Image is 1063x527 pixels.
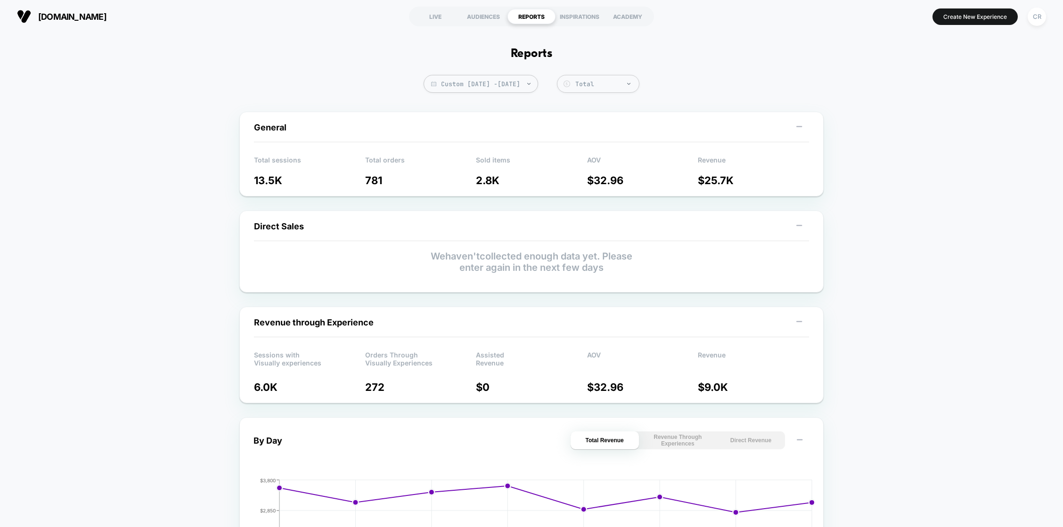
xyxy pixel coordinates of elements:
[365,174,476,186] p: 781
[587,351,698,365] p: AOV
[17,9,31,24] img: Visually logo
[604,9,652,24] div: ACADEMY
[511,47,552,61] h1: Reports
[254,221,304,231] span: Direct Sales
[254,122,286,132] span: General
[575,80,634,88] div: Total
[932,8,1018,25] button: Create New Experience
[1028,8,1046,26] div: CR
[476,351,587,365] p: Assisted Revenue
[1025,7,1049,26] button: CR
[365,381,476,393] p: 272
[14,9,109,24] button: [DOMAIN_NAME]
[556,9,604,24] div: INSPIRATIONS
[254,251,809,273] p: We haven't collected enough data yet. Please enter again in the next few days
[587,174,698,186] p: $ 32.96
[476,174,587,186] p: 2.8K
[476,156,587,170] p: Sold items
[431,81,436,86] img: calendar
[698,351,809,365] p: Revenue
[627,83,630,85] img: end
[254,156,365,170] p: Total sessions
[698,174,809,186] p: $ 25.7K
[565,81,568,86] tspan: $
[254,381,365,393] p: 6.0K
[717,431,785,449] button: Direct Revenue
[587,381,698,393] p: $ 32.96
[424,75,538,93] span: Custom [DATE] - [DATE]
[411,9,459,24] div: LIVE
[587,156,698,170] p: AOV
[507,9,556,24] div: REPORTS
[644,431,712,449] button: Revenue Through Experiences
[260,478,276,483] tspan: $3,800
[476,381,587,393] p: $ 0
[571,431,639,449] button: Total Revenue
[365,156,476,170] p: Total orders
[260,508,276,513] tspan: $2,850
[254,351,365,365] p: Sessions with Visually experiences
[38,12,106,22] span: [DOMAIN_NAME]
[459,9,507,24] div: AUDIENCES
[254,174,365,186] p: 13.5K
[527,83,531,85] img: end
[698,381,809,393] p: $ 9.0K
[254,317,374,327] span: Revenue through Experience
[253,436,282,446] div: By Day
[698,156,809,170] p: Revenue
[365,351,476,365] p: Orders Through Visually Experiences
